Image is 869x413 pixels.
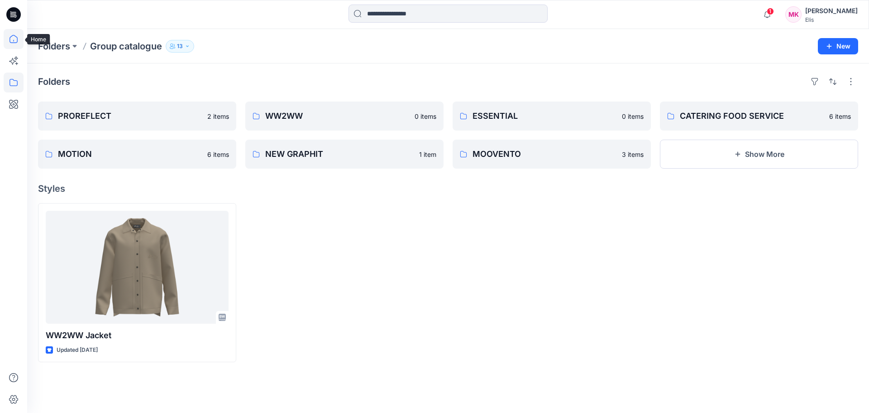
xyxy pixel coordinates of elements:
p: NEW GRAPHIT [265,148,414,160]
p: Updated [DATE] [57,345,98,355]
button: 13 [166,40,194,53]
h4: Folders [38,76,70,87]
span: 1 [767,8,774,15]
p: 13 [177,41,183,51]
p: 0 items [622,112,644,121]
button: Show More [660,140,858,169]
p: 1 item [419,150,436,159]
div: MK [785,6,802,23]
p: ESSENTIAL [473,110,616,122]
p: 6 items [829,112,851,121]
a: WW2WW0 items [245,102,444,131]
p: 6 items [207,150,229,159]
p: 2 items [207,112,229,121]
a: PROREFLECT2 items [38,102,236,131]
p: Group catalogue [90,40,162,53]
a: ESSENTIAL0 items [453,102,651,131]
p: WW2WW [265,110,409,122]
a: MOOVENTO3 items [453,140,651,169]
a: CATERING FOOD SERVICE6 items [660,102,858,131]
div: Elis [805,16,858,23]
a: WW2WW Jacket [46,211,229,324]
p: 0 items [415,112,436,121]
h4: Styles [38,183,858,194]
p: 3 items [622,150,644,159]
a: MOTION6 items [38,140,236,169]
a: NEW GRAPHIT1 item [245,140,444,169]
a: Folders [38,40,70,53]
p: MOTION [58,148,202,160]
div: [PERSON_NAME] [805,5,858,16]
p: PROREFLECT [58,110,202,122]
button: New [818,38,858,54]
p: CATERING FOOD SERVICE [680,110,824,122]
p: MOOVENTO [473,148,616,160]
p: WW2WW Jacket [46,329,229,342]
